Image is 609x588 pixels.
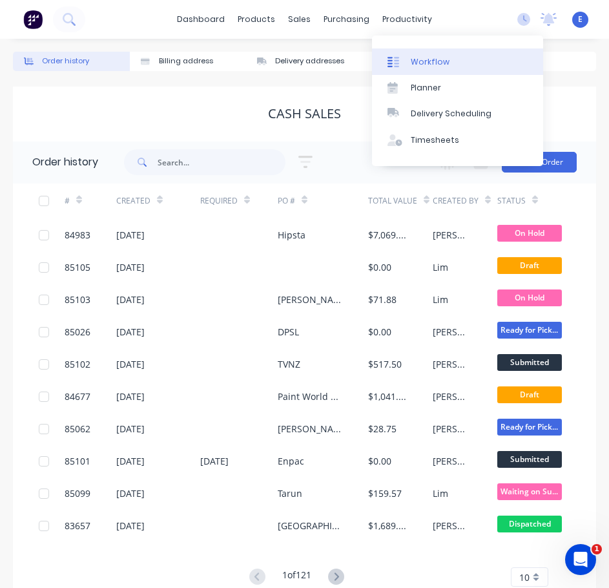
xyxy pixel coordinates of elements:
[368,260,391,274] div: $0.00
[200,454,229,468] div: [DATE]
[497,419,562,435] span: Ready for Picku...
[433,422,471,436] div: [PERSON_NAME]
[565,544,596,575] iframe: Intercom live chat
[158,149,285,175] input: Search...
[433,195,479,207] div: Created By
[368,195,417,207] div: Total Value
[497,516,562,532] span: Dispatched
[130,52,247,71] button: Billing address
[317,10,376,29] div: purchasing
[65,422,90,436] div: 85062
[278,454,304,468] div: Enpac
[497,257,562,273] span: Draft
[116,357,145,371] div: [DATE]
[411,134,459,146] div: Timesheets
[372,127,543,153] a: Timesheets
[578,14,583,25] span: E
[278,325,299,339] div: DPSL
[65,390,90,403] div: 84677
[433,357,471,371] div: [PERSON_NAME]
[116,184,200,219] div: Created
[497,451,562,467] span: Submitted
[275,56,344,67] div: Delivery addresses
[278,293,342,306] div: [PERSON_NAME]
[278,357,300,371] div: TVNZ
[433,260,448,274] div: Lim
[65,293,90,306] div: 85103
[65,184,116,219] div: #
[116,454,145,468] div: [DATE]
[433,487,448,500] div: Lim
[231,10,282,29] div: products
[116,422,145,436] div: [DATE]
[116,390,145,403] div: [DATE]
[32,154,98,170] div: Order history
[282,568,311,587] div: 1 of 121
[116,195,150,207] div: Created
[368,293,397,306] div: $71.88
[411,56,449,68] div: Workflow
[372,48,543,74] a: Workflow
[433,293,448,306] div: Lim
[497,483,562,499] span: Waiting on Supp...
[278,228,305,242] div: Hipsta
[278,519,342,532] div: [GEOGRAPHIC_DATA]
[65,195,70,207] div: #
[278,195,295,207] div: PO #
[278,184,368,219] div: PO #
[116,487,145,500] div: [DATE]
[368,184,433,219] div: Total Value
[13,52,130,71] button: Order history
[497,386,562,403] span: Draft
[116,325,145,339] div: [DATE]
[411,108,491,120] div: Delivery Scheduling
[433,454,471,468] div: [PERSON_NAME]
[368,357,402,371] div: $517.50
[372,101,543,127] a: Delivery Scheduling
[65,260,90,274] div: 85105
[278,422,342,436] div: [PERSON_NAME]
[65,487,90,500] div: 85099
[65,357,90,371] div: 85102
[592,544,602,554] span: 1
[65,325,90,339] div: 85026
[65,519,90,532] div: 83657
[268,106,341,121] div: Cash Sales
[170,10,231,29] a: dashboard
[282,10,317,29] div: sales
[368,454,391,468] div: $0.00
[363,52,480,71] button: Collaborate
[411,82,441,94] div: Planner
[368,487,402,500] div: $159.57
[497,322,562,338] span: Ready for Picku...
[519,571,530,584] span: 10
[368,390,407,403] div: $1,041.16
[372,75,543,101] a: Planner
[116,519,145,532] div: [DATE]
[246,52,363,71] button: Delivery addresses
[368,228,407,242] div: $7,069.37
[368,325,391,339] div: $0.00
[433,325,471,339] div: [PERSON_NAME]
[376,10,439,29] div: productivity
[368,422,397,436] div: $28.75
[433,390,471,403] div: [PERSON_NAME]
[23,10,43,29] img: Factory
[278,390,342,403] div: Paint World NZ Ltd
[368,519,407,532] div: $1,689.46
[497,354,562,370] span: Submitted
[116,293,145,306] div: [DATE]
[497,225,562,241] span: On Hold
[200,184,278,219] div: Required
[200,195,238,207] div: Required
[497,184,588,219] div: Status
[433,228,471,242] div: [PERSON_NAME]
[116,260,145,274] div: [DATE]
[433,184,497,219] div: Created By
[65,454,90,468] div: 85101
[116,228,145,242] div: [DATE]
[65,228,90,242] div: 84983
[497,289,562,306] span: On Hold
[497,195,526,207] div: Status
[42,56,89,67] div: Order history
